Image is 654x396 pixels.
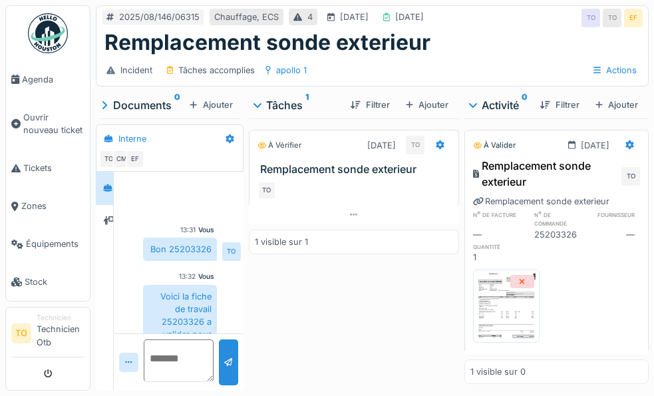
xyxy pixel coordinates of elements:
[473,195,609,208] div: Remplacement sonde exterieur
[120,64,152,77] div: Incident
[470,97,530,113] div: Activité
[22,73,84,86] span: Agenda
[126,150,144,168] div: EF
[395,11,424,23] div: [DATE]
[367,139,396,152] div: [DATE]
[6,99,90,149] a: Ouvrir nouveau ticket
[198,225,214,235] div: Vous
[257,181,276,200] div: TO
[603,9,621,27] div: TO
[255,236,308,248] div: 1 visible sur 1
[473,140,516,151] div: À valider
[621,167,640,186] div: TO
[101,97,184,113] div: Documents
[28,13,68,53] img: Badge_color-CXgf-gQk.svg
[260,163,453,176] h3: Remplacement sonde exterieur
[104,30,430,55] h1: Remplacement sonde exterieur
[345,96,395,114] div: Filtrer
[198,272,214,282] div: Vous
[99,150,118,168] div: TO
[37,313,84,323] div: Technicien
[340,11,369,23] div: [DATE]
[23,111,84,136] span: Ouvrir nouveau ticket
[257,140,301,151] div: À vérifier
[6,187,90,225] a: Zones
[473,242,526,251] h6: quantité
[590,96,643,114] div: Ajouter
[534,228,587,241] div: 25203326
[406,136,424,154] div: TO
[587,61,643,80] div: Actions
[179,272,196,282] div: 13:32
[214,11,279,23] div: Chauffage, ECS
[143,285,216,385] div: Voici la fiche de travail 25203326 a valider pour faacturation+ attente de bon de commande
[587,228,640,241] div: —
[534,210,587,228] h6: n° de commande
[118,132,146,145] div: Interne
[112,150,131,168] div: CM
[21,200,84,212] span: Zones
[6,263,90,301] a: Stock
[581,139,609,152] div: [DATE]
[581,9,600,27] div: TO
[180,225,196,235] div: 13:31
[174,97,180,113] sup: 0
[6,149,90,187] a: Tickets
[473,228,526,241] div: —
[476,273,536,339] img: w24l8ar8710ahe4gnakr5gc8ksmz
[119,11,200,23] div: 2025/08/146/06315
[401,96,454,114] div: Ajouter
[25,276,84,288] span: Stock
[587,210,640,228] h6: fournisseur
[473,210,526,228] h6: n° de facture
[11,323,31,343] li: TO
[143,238,216,261] div: Bon 25203326
[37,313,84,354] li: Technicien Otb
[178,64,255,77] div: Tâches accomplies
[535,96,584,114] div: Filtrer
[276,64,307,77] div: apollo 1
[222,242,241,261] div: TO
[307,11,313,23] div: 4
[26,238,84,250] span: Équipements
[305,97,309,113] sup: 1
[6,61,90,99] a: Agenda
[522,97,528,113] sup: 0
[473,158,619,190] div: Remplacement sonde exterieur
[23,162,84,174] span: Tickets
[184,96,238,114] div: Ajouter
[254,97,341,113] div: Tâches
[6,225,90,263] a: Équipements
[11,313,84,357] a: TO TechnicienTechnicien Otb
[470,365,526,378] div: 1 visible sur 0
[624,9,643,27] div: EF
[473,251,526,264] div: 1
